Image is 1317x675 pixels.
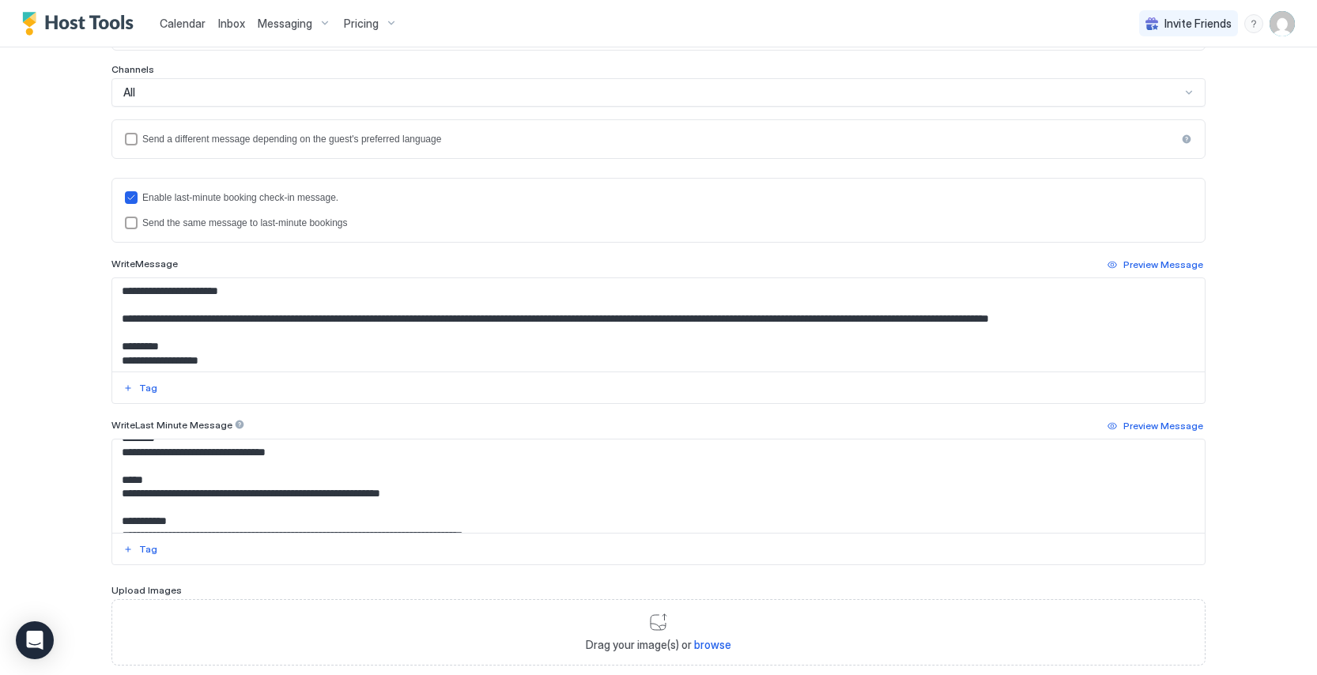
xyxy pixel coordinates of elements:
[111,419,232,431] span: Write Last Minute Message
[121,540,160,559] button: Tag
[218,15,245,32] a: Inbox
[139,381,157,395] div: Tag
[1164,17,1232,31] span: Invite Friends
[142,134,1176,145] div: Send a different message depending on the guest's preferred language
[1244,14,1263,33] div: menu
[258,17,312,31] span: Messaging
[111,258,178,270] span: Write Message
[125,191,1192,204] div: lastMinuteMessageEnabled
[111,63,154,75] span: Channels
[1105,255,1206,274] button: Preview Message
[1270,11,1295,36] div: User profile
[218,17,245,30] span: Inbox
[22,12,141,36] a: Host Tools Logo
[112,278,1205,371] textarea: Input Field
[1123,258,1203,272] div: Preview Message
[112,439,1205,533] textarea: Input Field
[125,133,1192,145] div: languagesEnabled
[586,638,731,652] span: Drag your image(s) or
[160,17,206,30] span: Calendar
[123,85,135,100] span: All
[160,15,206,32] a: Calendar
[142,217,1192,228] div: Send the same message to last-minute bookings
[16,621,54,659] div: Open Intercom Messenger
[111,584,182,596] span: Upload Images
[139,542,157,556] div: Tag
[344,17,379,31] span: Pricing
[1105,417,1206,436] button: Preview Message
[125,217,1192,229] div: lastMinuteMessageIsTheSame
[1123,419,1203,433] div: Preview Message
[694,638,731,651] span: browse
[121,379,160,398] button: Tag
[142,192,1192,203] div: Enable last-minute booking check-in message.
